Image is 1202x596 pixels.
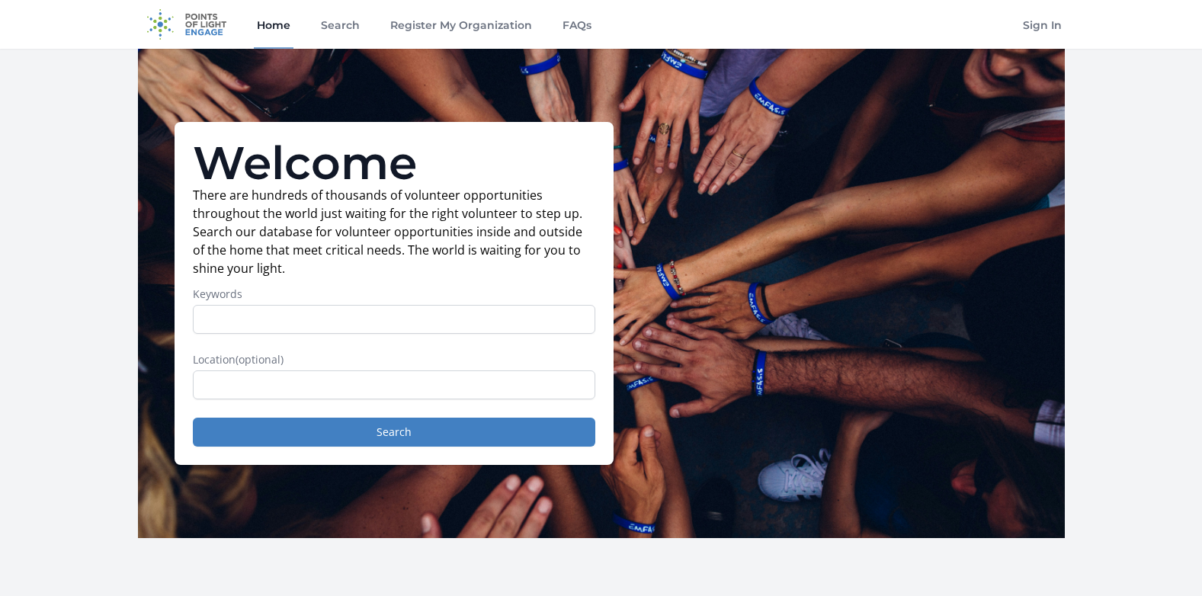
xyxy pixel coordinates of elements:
[193,140,595,186] h1: Welcome
[193,287,595,302] label: Keywords
[193,186,595,277] p: There are hundreds of thousands of volunteer opportunities throughout the world just waiting for ...
[193,352,595,367] label: Location
[193,418,595,447] button: Search
[236,352,284,367] span: (optional)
